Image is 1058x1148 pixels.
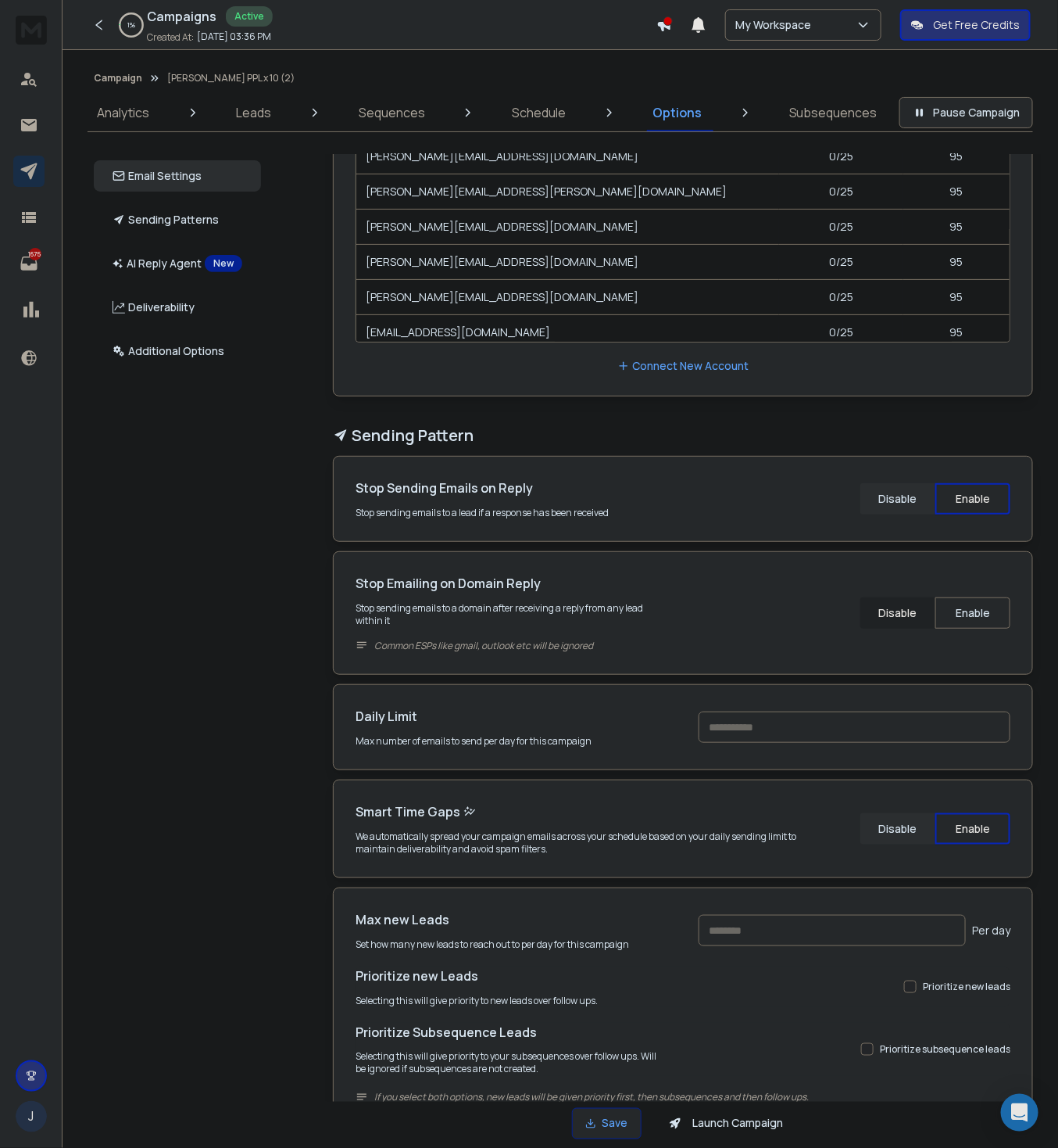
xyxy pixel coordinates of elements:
[113,168,202,184] p: Email Settings
[147,7,216,26] h1: Campaigns
[903,138,1010,174] td: 95
[502,94,575,131] a: Schedule
[167,72,295,84] p: [PERSON_NAME] PPL x 10 (2)
[512,103,566,122] p: Schedule
[88,94,159,131] a: Analytics
[97,103,149,122] p: Analytics
[933,17,1020,33] p: Get Free Credits
[779,174,903,209] td: 0/25
[780,94,887,131] a: Subsequences
[366,149,638,164] p: [PERSON_NAME][EMAIL_ADDRESS][DOMAIN_NAME]
[236,103,271,122] p: Leads
[653,103,702,122] p: Options
[227,94,281,131] a: Leads
[903,174,1010,209] td: 95
[127,20,135,30] p: 1 %
[779,138,903,174] td: 0/25
[94,160,261,192] button: Email Settings
[197,30,271,43] p: [DATE] 03:36 PM
[789,103,877,122] p: Subsequences
[226,6,273,27] div: Active
[899,97,1033,128] button: Pause Campaign
[94,72,142,84] button: Campaign
[644,94,712,131] a: Options
[29,248,41,260] p: 1675
[359,103,425,122] p: Sequences
[16,1101,47,1132] button: J
[349,94,434,131] a: Sequences
[1001,1094,1038,1132] div: Open Intercom Messenger
[147,31,194,44] p: Created At:
[735,17,817,33] p: My Workspace
[900,9,1031,41] button: Get Free Credits
[13,248,45,279] a: 1675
